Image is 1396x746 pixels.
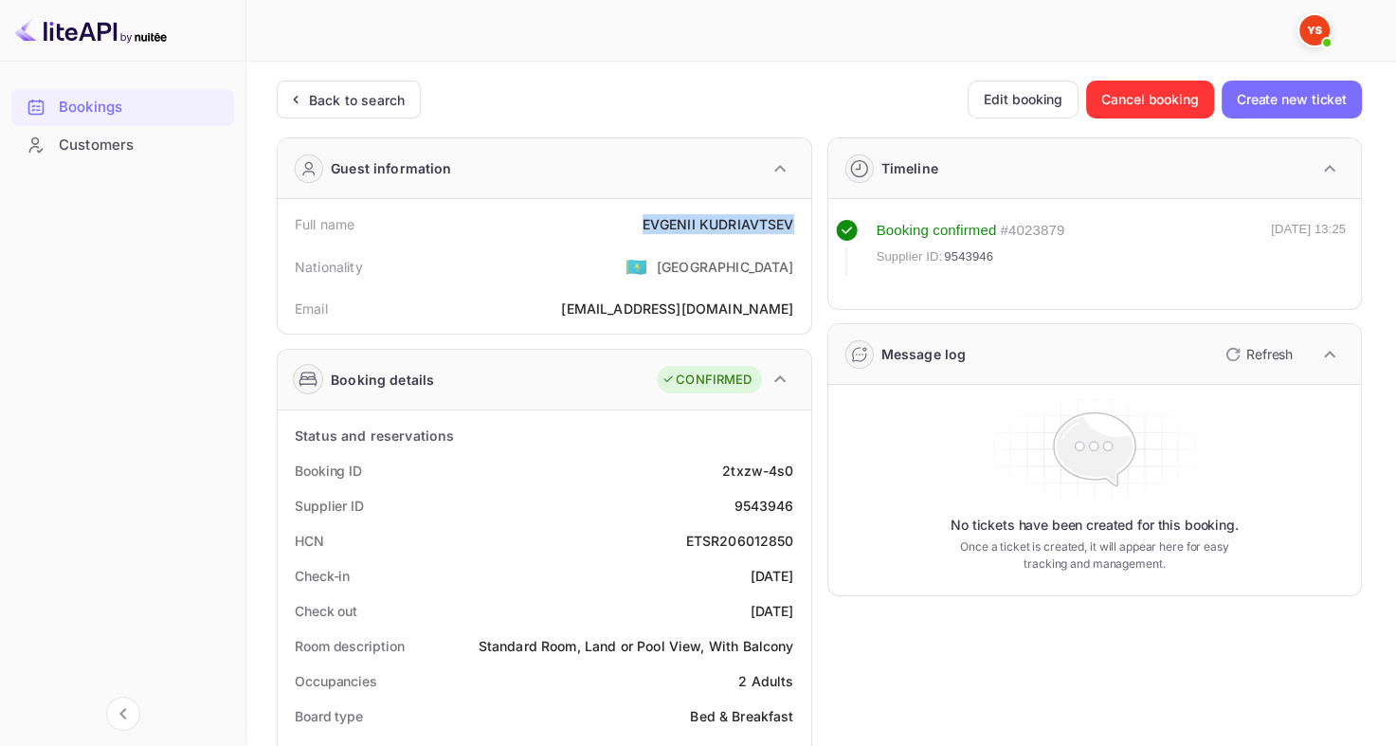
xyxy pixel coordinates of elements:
div: ETSR206012850 [686,531,794,551]
button: Refresh [1214,339,1300,370]
div: Standard Room, Land or Pool View, With Balcony [479,636,794,656]
div: Room description [295,636,404,656]
span: United States [625,249,647,283]
div: [DATE] 13:25 [1271,220,1346,275]
div: Status and reservations [295,426,454,446]
div: CONFIRMED [662,371,752,390]
div: Email [295,299,328,318]
a: Bookings [11,89,234,124]
div: [GEOGRAPHIC_DATA] [657,257,794,277]
span: 9543946 [944,247,993,266]
span: Supplier ID: [877,247,943,266]
div: Bookings [59,97,225,118]
a: Customers [11,127,234,162]
img: LiteAPI logo [15,15,167,45]
button: Collapse navigation [106,697,140,731]
div: Board type [295,706,363,726]
div: [EMAIL_ADDRESS][DOMAIN_NAME] [561,299,793,318]
div: Customers [11,127,234,164]
div: Guest information [331,158,452,178]
button: Cancel booking [1086,81,1214,118]
p: Refresh [1246,344,1293,364]
div: Back to search [309,90,405,110]
img: Yandex Support [1299,15,1330,45]
div: Message log [881,344,967,364]
div: Booking ID [295,461,362,481]
div: [DATE] [751,601,794,621]
div: Customers [59,135,225,156]
div: Bed & Breakfast [690,706,793,726]
div: Booking confirmed [877,220,997,242]
div: 2txzw-4s0 [722,461,793,481]
div: EVGENII KUDRIAVTSEV [643,214,794,234]
p: No tickets have been created for this booking. [951,516,1239,535]
div: Bookings [11,89,234,126]
div: Full name [295,214,354,234]
div: [DATE] [751,566,794,586]
div: Supplier ID [295,496,364,516]
button: Edit booking [968,81,1079,118]
div: Nationality [295,257,363,277]
div: 2 Adults [738,671,793,691]
div: 9543946 [734,496,793,516]
div: # 4023879 [1000,220,1064,242]
p: Once a ticket is created, it will appear here for easy tracking and management. [952,538,1237,573]
div: HCN [295,531,324,551]
div: Check out [295,601,357,621]
div: Timeline [881,158,938,178]
div: Booking details [331,370,434,390]
div: Check-in [295,566,350,586]
div: Occupancies [295,671,377,691]
button: Create new ticket [1222,81,1362,118]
